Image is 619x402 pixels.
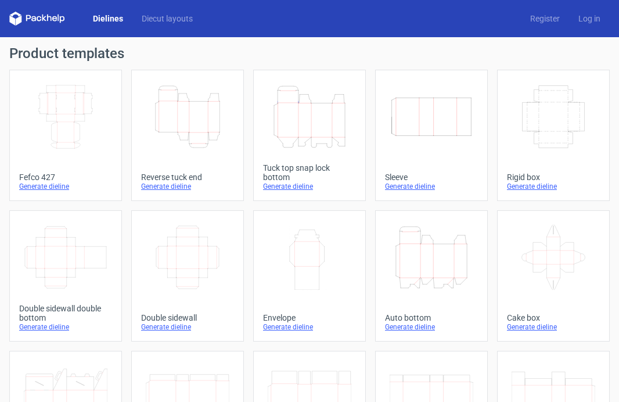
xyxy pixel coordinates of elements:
a: Log in [569,13,610,24]
a: Rigid boxGenerate dieline [497,70,610,201]
a: Tuck top snap lock bottomGenerate dieline [253,70,366,201]
div: Generate dieline [507,182,600,191]
a: Diecut layouts [132,13,202,24]
div: Generate dieline [141,182,234,191]
div: Generate dieline [19,322,112,332]
div: Generate dieline [263,182,356,191]
div: Double sidewall [141,313,234,322]
div: Auto bottom [385,313,478,322]
h1: Product templates [9,46,610,60]
a: Cake boxGenerate dieline [497,210,610,342]
div: Rigid box [507,173,600,182]
div: Tuck top snap lock bottom [263,163,356,182]
div: Double sidewall double bottom [19,304,112,322]
div: Generate dieline [19,182,112,191]
div: Reverse tuck end [141,173,234,182]
a: Double sidewallGenerate dieline [131,210,244,342]
div: Generate dieline [141,322,234,332]
div: Sleeve [385,173,478,182]
a: Reverse tuck endGenerate dieline [131,70,244,201]
a: Fefco 427Generate dieline [9,70,122,201]
div: Generate dieline [263,322,356,332]
a: Register [521,13,569,24]
a: Dielines [84,13,132,24]
div: Generate dieline [385,322,478,332]
a: SleeveGenerate dieline [375,70,488,201]
a: EnvelopeGenerate dieline [253,210,366,342]
a: Auto bottomGenerate dieline [375,210,488,342]
a: Double sidewall double bottomGenerate dieline [9,210,122,342]
div: Envelope [263,313,356,322]
div: Generate dieline [507,322,600,332]
div: Generate dieline [385,182,478,191]
div: Cake box [507,313,600,322]
div: Fefco 427 [19,173,112,182]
